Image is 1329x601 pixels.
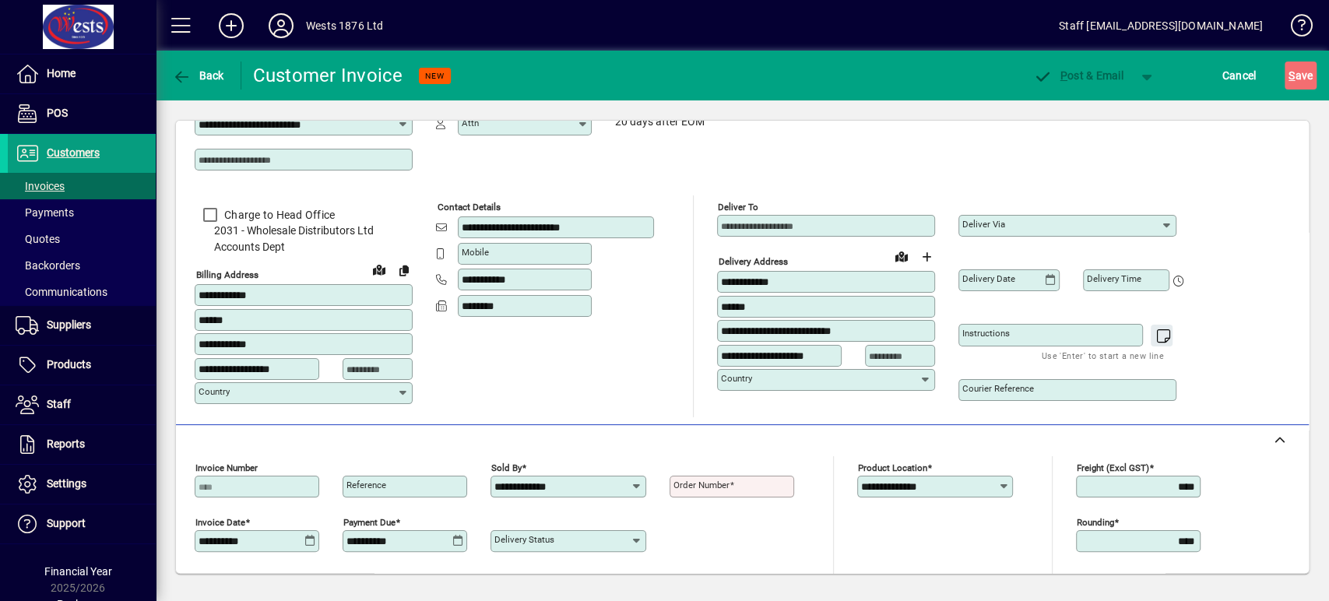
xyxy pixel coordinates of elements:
mat-label: Deliver via [962,219,1005,230]
label: Charge to Head Office [221,207,335,223]
a: Knowledge Base [1278,3,1310,54]
div: Staff [EMAIL_ADDRESS][DOMAIN_NAME] [1059,13,1263,38]
a: Home [8,54,156,93]
span: Support [47,517,86,529]
span: NEW [425,71,445,81]
button: Back [168,62,228,90]
span: Communications [16,286,107,298]
a: Staff [8,385,156,424]
a: Quotes [8,226,156,252]
mat-hint: Use 'Enter' to start a new line [1042,346,1164,364]
mat-label: Mobile [462,247,489,258]
span: Cancel [1222,63,1257,88]
mat-label: Order number [673,480,730,490]
button: Choose address [914,244,939,269]
mat-label: Delivery status [494,534,554,545]
span: Backorders [16,259,80,272]
button: Cancel [1218,62,1260,90]
app-page-header-button: Back [156,62,241,90]
span: ost & Email [1033,69,1123,82]
a: Suppliers [8,306,156,345]
span: Customers [47,146,100,159]
mat-label: Delivery time [1087,273,1141,284]
a: Reports [8,425,156,464]
span: ave [1289,63,1313,88]
div: Wests 1876 Ltd [306,13,383,38]
button: Profile [256,12,306,40]
mat-label: Courier Reference [962,383,1034,394]
button: Post & Email [1025,62,1131,90]
mat-label: Sold by [491,462,522,473]
span: 2031 - Wholesale Distributors Ltd Accounts Dept [195,223,413,255]
mat-label: Invoice date [195,516,245,527]
span: Quotes [16,233,60,245]
span: S [1289,69,1295,82]
span: Staff [47,398,71,410]
a: View on map [367,257,392,282]
mat-label: Freight (excl GST) [1077,462,1149,473]
mat-label: Deliver To [718,202,758,213]
span: Financial Year [44,565,112,578]
a: View on map [889,244,914,269]
a: Products [8,346,156,385]
a: Invoices [8,173,156,199]
mat-label: Invoice number [195,462,258,473]
span: P [1060,69,1067,82]
span: POS [47,107,68,119]
span: Payments [16,206,74,219]
span: Products [47,358,91,371]
mat-label: Instructions [962,328,1010,339]
a: Payments [8,199,156,226]
button: Save [1285,62,1317,90]
mat-label: Reference [346,480,386,490]
mat-label: Rounding [1077,516,1114,527]
span: Home [47,67,76,79]
a: Support [8,504,156,543]
button: Add [206,12,256,40]
mat-label: Payment due [343,516,396,527]
a: Backorders [8,252,156,279]
div: Customer Invoice [253,63,403,88]
a: POS [8,94,156,133]
span: Suppliers [47,318,91,331]
mat-label: Country [199,386,230,397]
mat-label: Attn [462,118,479,128]
span: 20 days after EOM [615,116,705,128]
span: Back [172,69,224,82]
button: Copy to Delivery address [392,258,417,283]
mat-label: Product location [858,462,927,473]
span: Reports [47,438,85,450]
mat-label: Delivery date [962,273,1015,284]
span: Invoices [16,180,65,192]
a: Communications [8,279,156,305]
a: Settings [8,465,156,504]
mat-label: Country [721,373,752,384]
span: Settings [47,477,86,490]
